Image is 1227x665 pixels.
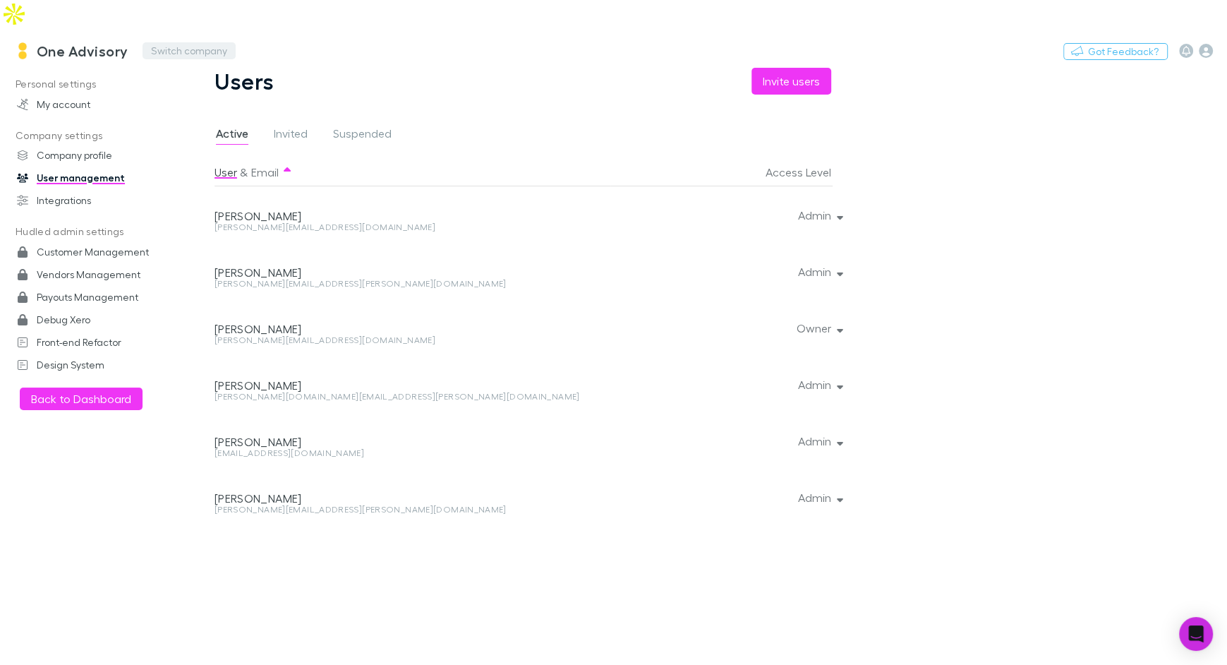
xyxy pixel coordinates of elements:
div: [PERSON_NAME] [214,491,605,505]
a: Front-end Refactor [3,331,178,354]
a: Vendors Management [3,263,178,286]
p: Hudled admin settings [3,223,178,241]
button: Invite users [751,68,831,95]
button: Admin [787,262,852,282]
button: Owner [785,318,852,338]
span: Invited [274,126,308,145]
a: User management [3,167,178,189]
p: Personal settings [3,76,178,93]
a: Debug Xero [3,308,178,331]
button: Admin [787,488,852,508]
a: Design System [3,354,178,376]
div: [PERSON_NAME] [214,435,605,449]
button: Switch company [143,42,236,59]
div: [EMAIL_ADDRESS][DOMAIN_NAME] [214,449,605,457]
a: Payouts Management [3,286,178,308]
button: Got Feedback? [1063,43,1168,60]
div: [PERSON_NAME] [214,322,605,336]
a: Integrations [3,189,178,212]
a: My account [3,93,178,116]
span: Suspended [333,126,392,145]
button: Back to Dashboard [20,388,143,410]
div: [PERSON_NAME][EMAIL_ADDRESS][DOMAIN_NAME] [214,223,605,232]
span: Active [216,126,248,145]
div: [PERSON_NAME][EMAIL_ADDRESS][PERSON_NAME][DOMAIN_NAME] [214,280,605,288]
button: Email [251,158,279,186]
button: User [214,158,237,186]
p: Company settings [3,127,178,145]
button: Admin [787,431,852,451]
div: [PERSON_NAME] [214,209,605,223]
div: Open Intercom Messenger [1179,617,1213,651]
button: Access Level [766,158,848,186]
div: [PERSON_NAME][EMAIL_ADDRESS][PERSON_NAME][DOMAIN_NAME] [214,505,605,514]
button: Admin [787,205,852,225]
button: Admin [787,375,852,395]
a: One Advisory [6,34,137,68]
div: [PERSON_NAME] [214,265,605,280]
a: Company profile [3,144,178,167]
a: Customer Management [3,241,178,263]
img: One Advisory's Logo [14,42,31,59]
div: [PERSON_NAME][DOMAIN_NAME][EMAIL_ADDRESS][PERSON_NAME][DOMAIN_NAME] [214,393,605,401]
div: [PERSON_NAME] [214,378,605,393]
h3: One Advisory [37,42,128,59]
div: & [214,158,605,186]
div: [PERSON_NAME][EMAIL_ADDRESS][DOMAIN_NAME] [214,336,605,345]
h1: Users [214,68,274,95]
